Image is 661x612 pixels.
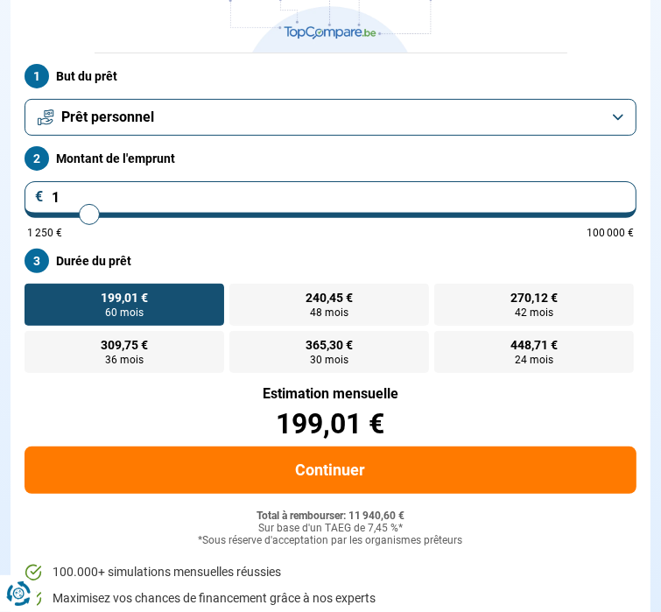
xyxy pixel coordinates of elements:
[25,249,636,273] label: Durée du prêt
[587,228,634,238] span: 100 000 €
[101,339,148,351] span: 309,75 €
[306,292,353,304] span: 240,45 €
[101,292,148,304] span: 199,01 €
[25,410,636,438] div: 199,01 €
[25,64,636,88] label: But du prêt
[510,292,558,304] span: 270,12 €
[105,355,144,365] span: 36 mois
[306,339,353,351] span: 365,30 €
[310,307,348,318] span: 48 mois
[515,355,553,365] span: 24 mois
[25,146,636,171] label: Montant de l'emprunt
[61,108,154,127] span: Prêt personnel
[105,307,144,318] span: 60 mois
[25,564,636,581] li: 100.000+ simulations mensuelles réussies
[25,99,636,136] button: Prêt personnel
[310,355,348,365] span: 30 mois
[25,510,636,523] div: Total à rembourser: 11 940,60 €
[35,190,44,204] span: €
[510,339,558,351] span: 448,71 €
[515,307,553,318] span: 42 mois
[27,228,62,238] span: 1 250 €
[25,447,636,494] button: Continuer
[25,535,636,547] div: *Sous réserve d'acceptation par les organismes prêteurs
[25,387,636,401] div: Estimation mensuelle
[25,590,636,608] li: Maximisez vos chances de financement grâce à nos experts
[25,523,636,535] div: Sur base d'un TAEG de 7,45 %*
